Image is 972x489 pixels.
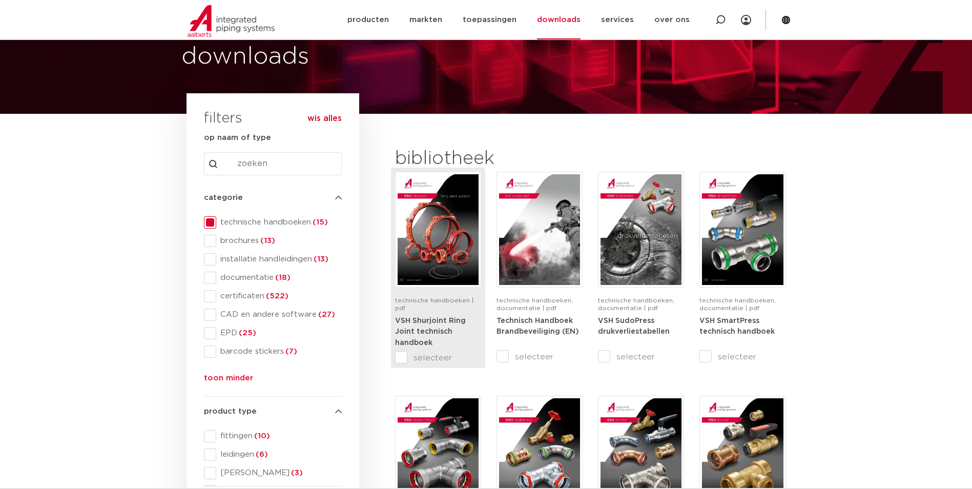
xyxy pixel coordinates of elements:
[216,273,342,283] span: documentatie
[702,174,783,285] img: VSH-SmartPress_A4TM_5009301_2023_2.0-EN-pdf.jpg
[204,345,342,358] div: barcode stickers(7)
[204,272,342,284] div: documentatie(18)
[181,40,481,73] h1: downloads
[204,235,342,247] div: brochures(13)
[204,467,342,479] div: [PERSON_NAME](3)
[398,174,479,285] img: VSH-Shurjoint-RJ_A4TM_5011380_2025_1.1_EN-pdf.jpg
[253,432,270,440] span: (10)
[216,328,342,338] span: EPD
[499,174,580,285] img: FireProtection_A4TM_5007915_2025_2.0_EN-pdf.jpg
[497,351,583,363] label: selecteer
[395,297,473,311] span: technische handboeken | pdf
[216,236,342,246] span: brochures
[311,218,328,226] span: (15)
[284,348,297,355] span: (7)
[497,297,573,311] span: technische handboeken, documentatie | pdf
[317,311,335,318] span: (27)
[601,174,681,285] img: VSH-SudoPress_A4PLT_5007706_2024-2.0_NL-pdf.jpg
[312,255,328,263] span: (13)
[216,310,342,320] span: CAD en andere software
[204,134,271,141] strong: op naam of type
[204,216,342,229] div: technische handboeken(15)
[598,317,670,336] a: VSH SudoPress drukverliestabellen
[254,451,268,458] span: (6)
[216,468,342,478] span: [PERSON_NAME]
[204,192,342,204] h4: categorie
[216,217,342,228] span: technische handboeken
[237,329,256,337] span: (25)
[204,327,342,339] div: EPD(25)
[216,254,342,264] span: installatie handleidingen
[204,107,242,131] h3: filters
[216,450,342,460] span: leidingen
[395,352,481,364] label: selecteer
[395,147,577,171] h2: bibliotheek
[699,317,775,336] a: VSH SmartPress technisch handboek
[307,113,342,124] button: wis alles
[289,469,303,477] span: (3)
[204,405,342,418] h4: product type
[699,297,776,311] span: technische handboeken, documentatie | pdf
[204,253,342,266] div: installatie handleidingen(13)
[497,317,579,336] a: Technisch Handboek Brandbeveiliging (EN)
[264,292,288,300] span: (522)
[216,431,342,441] span: fittingen
[598,351,684,363] label: selecteer
[216,347,342,357] span: barcode stickers
[395,317,466,347] a: VSH Shurjoint Ring Joint technisch handboek
[216,291,342,301] span: certificaten
[204,372,253,389] button: toon minder
[204,309,342,321] div: CAD en andere software(27)
[598,297,674,311] span: technische handboeken, documentatie | pdf
[204,430,342,442] div: fittingen(10)
[259,237,275,244] span: (13)
[274,274,291,281] span: (18)
[204,449,342,461] div: leidingen(6)
[699,351,785,363] label: selecteer
[204,290,342,302] div: certificaten(522)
